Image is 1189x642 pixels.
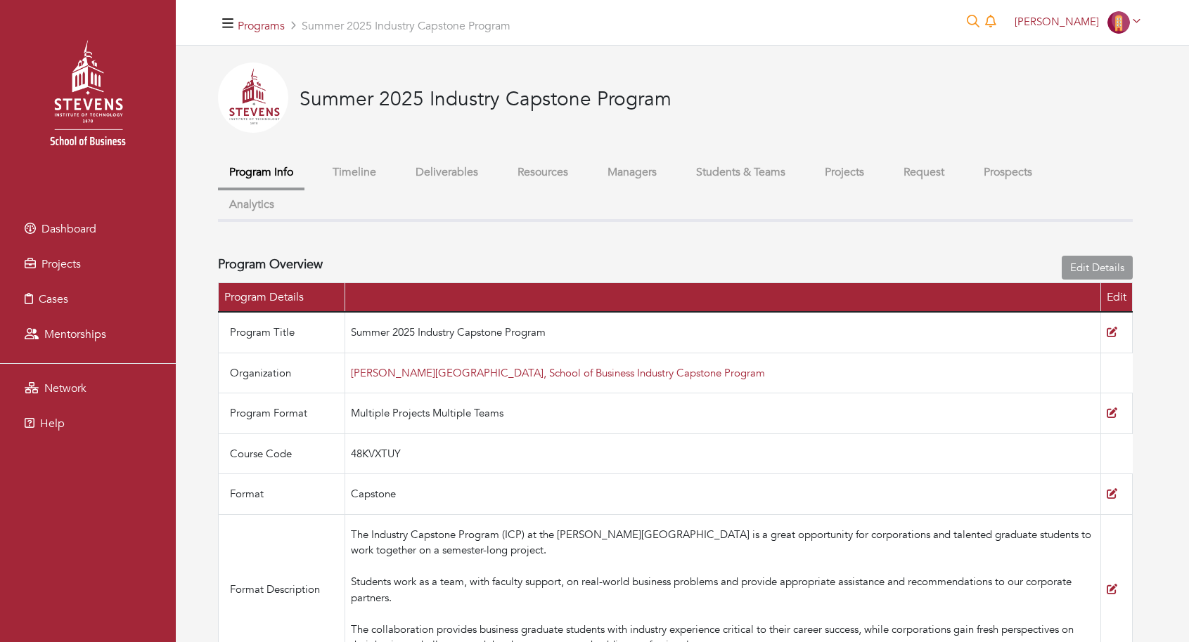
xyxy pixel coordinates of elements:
td: 48KVXTUY [345,433,1100,474]
a: Programs [238,18,285,34]
a: Dashboard [4,215,172,243]
td: Course Code [219,433,345,474]
span: Projects [41,256,81,272]
h4: Program Overview [218,257,323,273]
img: Company-Icon-7f8a26afd1715722aa5ae9dc11300c11ceeb4d32eda0db0d61c21d11b95ecac6.png [1107,11,1130,34]
a: Projects [4,250,172,278]
h5: Summer 2025 Industry Capstone Program [238,20,510,33]
td: Organization [219,353,345,393]
button: Program Info [218,157,304,190]
td: Summer 2025 Industry Capstone Program [345,312,1100,353]
h3: Summer 2025 Industry Capstone Program [300,88,671,112]
img: 2025-04-24%20134207.png [218,63,288,133]
a: Network [4,374,172,402]
button: Managers [596,157,668,188]
button: Timeline [321,157,387,188]
span: Help [40,416,65,431]
span: Dashboard [41,221,96,237]
td: Program Format [219,393,345,434]
a: Cases [4,285,172,313]
td: Format [219,474,345,515]
a: Edit Details [1062,256,1133,280]
a: [PERSON_NAME][GEOGRAPHIC_DATA], School of Business Industry Capstone Program [351,366,765,380]
span: Network [44,381,86,396]
img: stevens_logo.png [14,25,162,172]
th: Edit [1100,283,1132,313]
button: Students & Teams [685,157,797,188]
td: Capstone [345,474,1100,515]
div: Students work as a team, with faculty support, on real-world business problems and provide approp... [351,574,1095,622]
a: Mentorships [4,320,172,348]
td: Program Title [219,312,345,353]
a: [PERSON_NAME] [1008,15,1147,29]
button: Request [892,157,956,188]
button: Analytics [218,190,285,220]
button: Prospects [972,157,1043,188]
span: Mentorships [44,327,106,342]
div: The Industry Capstone Program (ICP) at the [PERSON_NAME][GEOGRAPHIC_DATA] is a great opportunity ... [351,527,1095,575]
button: Resources [506,157,579,188]
a: Help [4,410,172,438]
th: Program Details [219,283,345,313]
button: Projects [814,157,875,188]
td: Multiple Projects Multiple Teams [345,393,1100,434]
span: Cases [39,291,68,307]
span: [PERSON_NAME] [1015,15,1099,29]
button: Deliverables [404,157,489,188]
